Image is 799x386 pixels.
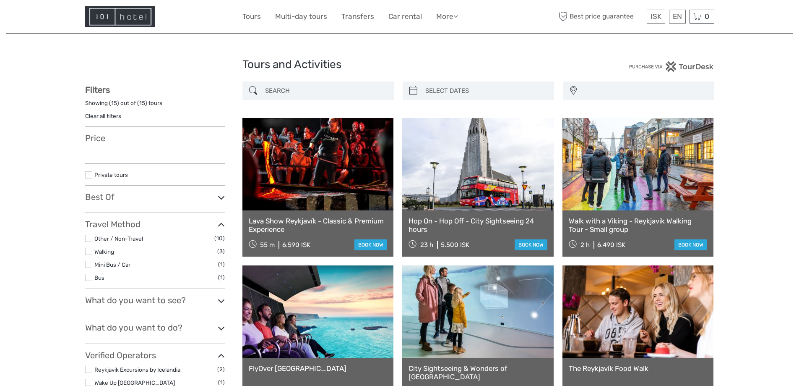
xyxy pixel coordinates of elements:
[249,364,388,373] a: FlyOver [GEOGRAPHIC_DATA]
[85,323,225,333] h3: What do you want to do?
[409,217,547,234] a: Hop On - Hop Off - City Sightseeing 24 hours
[94,261,130,268] a: Mini Bus / Car
[341,11,374,23] a: Transfers
[674,239,707,250] a: book now
[218,260,225,269] span: (1)
[94,171,128,178] a: Private tours
[218,273,225,282] span: (1)
[217,365,225,374] span: (2)
[85,219,225,229] h3: Travel Method
[580,241,590,249] span: 2 h
[85,133,225,143] h3: Price
[85,85,110,95] strong: Filters
[139,99,145,107] label: 15
[214,234,225,243] span: (10)
[94,379,175,386] a: Wake Up [GEOGRAPHIC_DATA]
[441,241,469,249] div: 5.500 ISK
[249,217,388,234] a: Lava Show Reykjavík - Classic & Premium Experience
[242,58,557,71] h1: Tours and Activities
[515,239,547,250] a: book now
[420,241,433,249] span: 23 h
[569,217,708,234] a: Walk with a Viking - Reykjavik Walking Tour - Small group
[94,366,180,373] a: Reykjavik Excursions by Icelandia
[422,84,550,98] input: SELECT DATES
[94,235,143,242] a: Other / Non-Travel
[111,99,117,107] label: 15
[85,295,225,305] h3: What do you want to see?
[85,6,155,27] img: Hotel Information
[354,239,387,250] a: book now
[557,10,645,24] span: Best price guarantee
[597,241,625,249] div: 6.490 ISK
[651,12,661,21] span: ISK
[388,11,422,23] a: Car rental
[275,11,327,23] a: Multi-day tours
[85,113,121,119] a: Clear all filters
[436,11,458,23] a: More
[85,350,225,360] h3: Verified Operators
[569,364,708,373] a: The Reykjavík Food Walk
[262,84,390,98] input: SEARCH
[85,99,225,112] div: Showing ( ) out of ( ) tours
[242,11,261,23] a: Tours
[260,241,275,249] span: 55 m
[217,247,225,256] span: (3)
[409,364,547,381] a: City Sightseeing & Wonders of [GEOGRAPHIC_DATA]
[703,12,711,21] span: 0
[669,10,686,24] div: EN
[282,241,310,249] div: 6.590 ISK
[94,248,114,255] a: Walking
[629,61,714,72] img: PurchaseViaTourDesk.png
[94,274,104,281] a: Bus
[85,192,225,202] h3: Best Of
